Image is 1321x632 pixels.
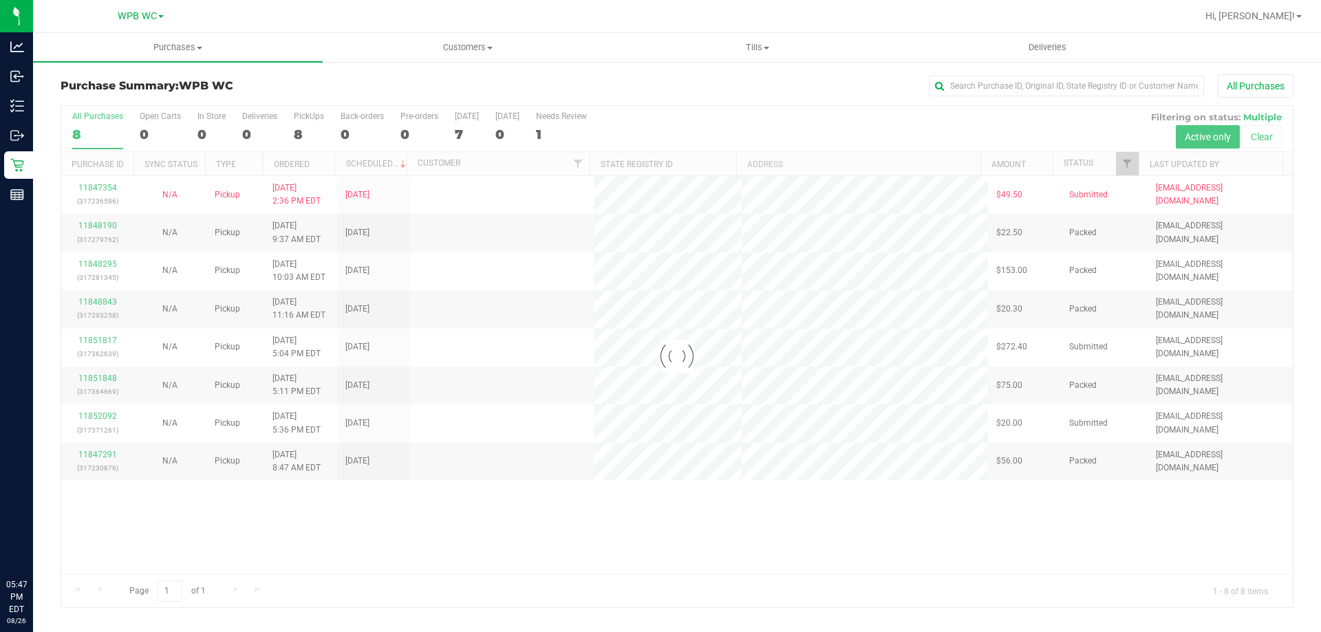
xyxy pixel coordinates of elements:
[1010,41,1085,54] span: Deliveries
[323,33,612,62] a: Customers
[10,188,24,201] inline-svg: Reports
[613,41,901,54] span: Tills
[323,41,612,54] span: Customers
[10,129,24,142] inline-svg: Outbound
[612,33,902,62] a: Tills
[61,80,471,92] h3: Purchase Summary:
[10,40,24,54] inline-svg: Analytics
[10,99,24,113] inline-svg: Inventory
[6,615,27,626] p: 08/26
[903,33,1192,62] a: Deliveries
[1205,10,1295,21] span: Hi, [PERSON_NAME]!
[33,41,323,54] span: Purchases
[6,578,27,615] p: 05:47 PM EDT
[929,76,1204,96] input: Search Purchase ID, Original ID, State Registry ID or Customer Name...
[10,158,24,172] inline-svg: Retail
[14,522,55,563] iframe: Resource center
[179,79,233,92] span: WPB WC
[1218,74,1293,98] button: All Purchases
[33,33,323,62] a: Purchases
[118,10,157,22] span: WPB WC
[10,69,24,83] inline-svg: Inbound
